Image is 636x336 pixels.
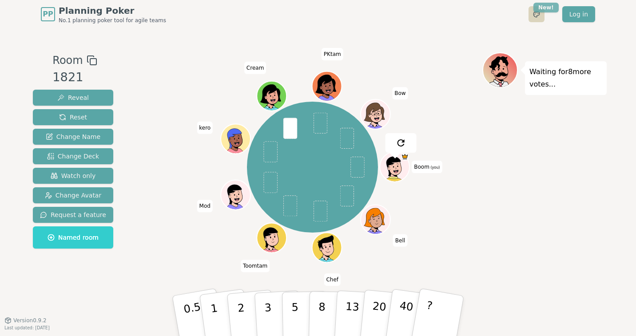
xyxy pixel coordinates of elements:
[33,168,113,184] button: Watch only
[322,48,343,61] span: Click to change your name
[57,93,89,102] span: Reveal
[33,129,113,145] button: Change Name
[429,166,440,170] span: (you)
[33,90,113,106] button: Reveal
[197,200,213,213] span: Click to change your name
[244,62,266,74] span: Click to change your name
[529,66,602,91] p: Waiting for 8 more votes...
[393,234,407,247] span: Click to change your name
[4,317,47,324] button: Version0.9.2
[533,3,559,12] div: New!
[59,4,166,17] span: Planning Poker
[59,113,87,122] span: Reset
[395,138,406,148] img: reset
[4,325,50,330] span: Last updated: [DATE]
[241,260,270,273] span: Click to change your name
[40,210,106,219] span: Request a feature
[392,87,408,100] span: Click to change your name
[46,132,100,141] span: Change Name
[41,4,166,24] a: PPPlanning PokerNo.1 planning poker tool for agile teams
[381,153,409,181] button: Click to change your avatar
[33,109,113,125] button: Reset
[45,191,102,200] span: Change Avatar
[33,187,113,203] button: Change Avatar
[401,153,409,161] span: Boom is the host
[33,148,113,164] button: Change Deck
[43,9,53,20] span: PP
[562,6,595,22] a: Log in
[324,273,341,286] span: Click to change your name
[529,6,545,22] button: New!
[33,207,113,223] button: Request a feature
[52,68,97,87] div: 1821
[13,317,47,324] span: Version 0.9.2
[48,233,99,242] span: Named room
[52,52,83,68] span: Room
[47,152,99,161] span: Change Deck
[412,161,442,173] span: Click to change your name
[59,17,166,24] span: No.1 planning poker tool for agile teams
[197,122,213,134] span: Click to change your name
[33,226,113,249] button: Named room
[51,171,96,180] span: Watch only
